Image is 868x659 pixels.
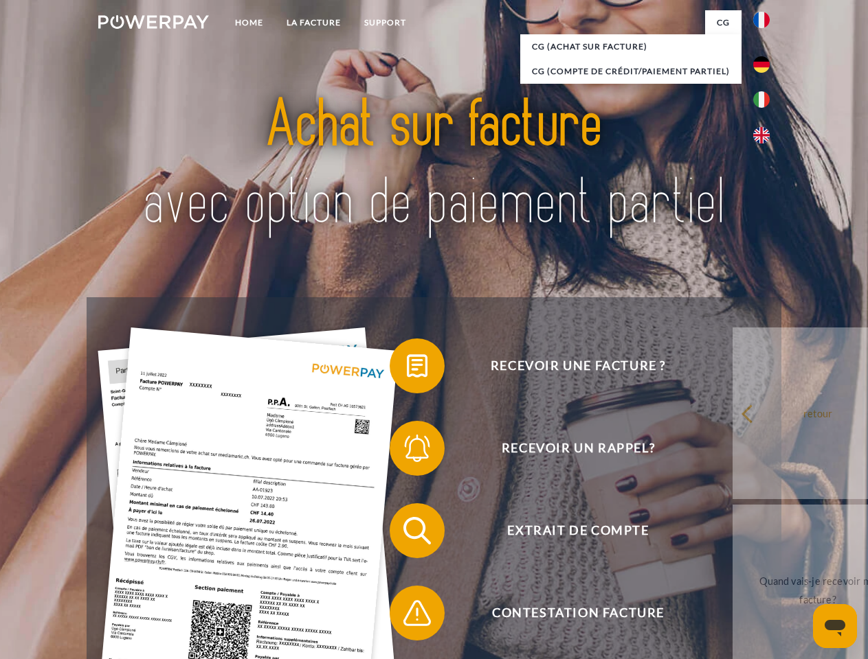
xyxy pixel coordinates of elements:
img: it [753,91,770,108]
a: Home [223,10,275,35]
span: Extrait de compte [410,503,746,558]
img: qb_warning.svg [400,596,434,630]
img: de [753,56,770,73]
button: Recevoir un rappel? [390,421,747,476]
a: LA FACTURE [275,10,353,35]
button: Extrait de compte [390,503,747,558]
a: Support [353,10,418,35]
button: Recevoir une facture ? [390,338,747,393]
img: fr [753,12,770,28]
button: Contestation Facture [390,586,747,640]
img: qb_bill.svg [400,349,434,383]
img: logo-powerpay-white.svg [98,15,209,29]
img: qb_bell.svg [400,431,434,465]
img: en [753,127,770,143]
span: Contestation Facture [410,586,746,640]
iframe: Bouton de lancement de la fenêtre de messagerie [813,604,857,648]
a: CG (Compte de crédit/paiement partiel) [520,59,742,84]
span: Recevoir un rappel? [410,421,746,476]
a: CG (achat sur facture) [520,34,742,59]
a: CG [705,10,742,35]
img: title-powerpay_fr.svg [131,66,737,263]
span: Recevoir une facture ? [410,338,746,393]
img: qb_search.svg [400,513,434,548]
